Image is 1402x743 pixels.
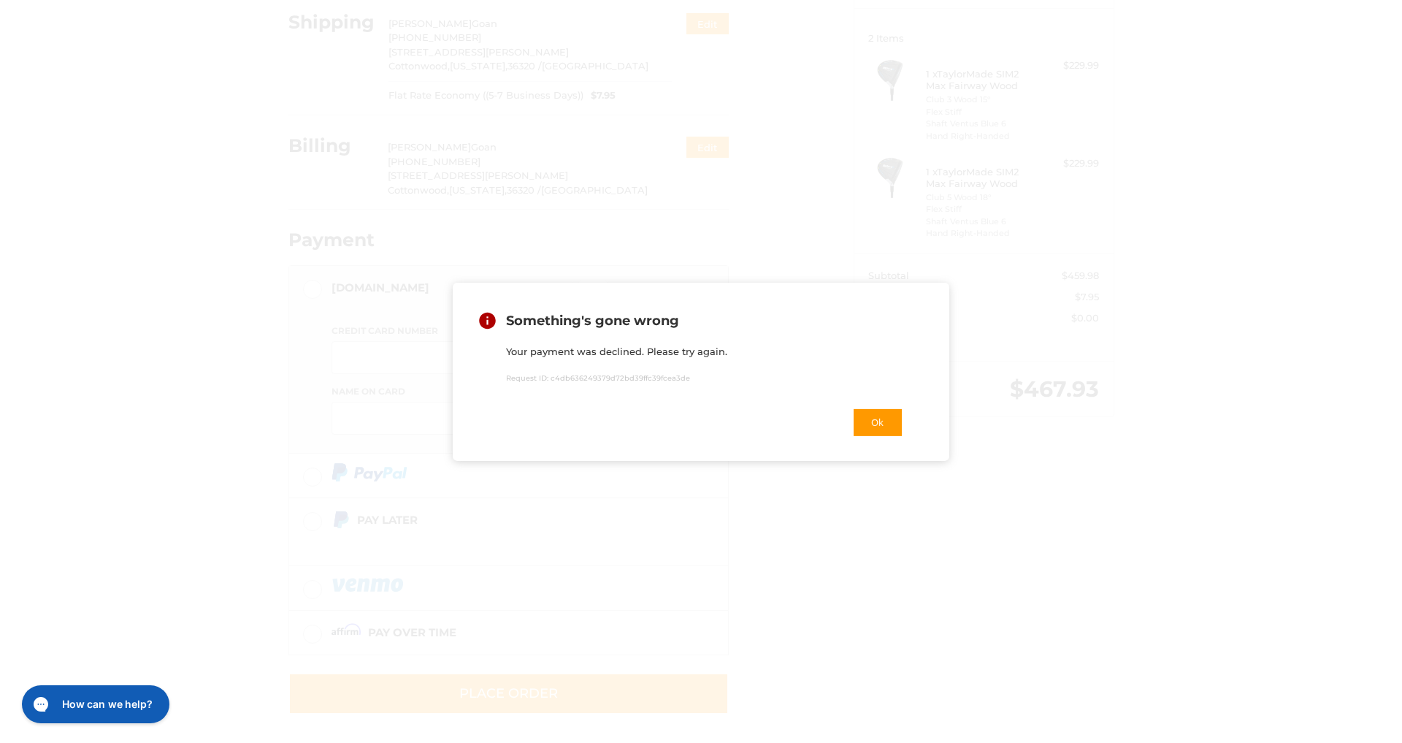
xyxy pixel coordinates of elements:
iframe: Google Customer Reviews [1282,704,1402,743]
span: Request ID: [506,374,548,382]
button: Ok [852,408,903,438]
span: c4db636249379d72bd39ffc39fcea3de [551,374,690,382]
span: Something's gone wrong [506,313,679,329]
p: Your payment was declined. Please try again. [506,345,903,359]
iframe: Gorgias live chat messenger [15,680,174,728]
